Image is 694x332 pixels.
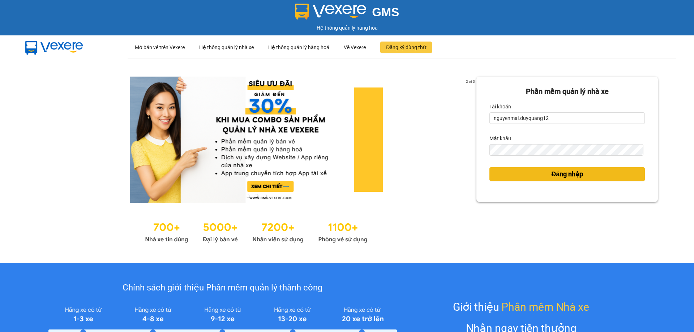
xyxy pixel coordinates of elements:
button: Đăng nhập [489,167,645,181]
li: slide item 3 [264,194,266,197]
span: Đăng ký dùng thử [386,43,426,51]
span: Phần mềm Nhà xe [501,298,589,315]
div: Về Vexere [344,36,366,59]
div: Chính sách giới thiệu Phần mềm quản lý thành công [48,281,397,295]
input: Tài khoản [489,112,645,124]
div: Mở bán vé trên Vexere [135,36,185,59]
button: Đăng ký dùng thử [380,42,432,53]
div: Hệ thống quản lý hàng hóa [2,24,692,32]
img: mbUUG5Q.png [18,35,90,59]
div: Phần mềm quản lý nhà xe [489,86,645,97]
div: Giới thiệu [453,298,589,315]
button: previous slide / item [36,77,46,203]
span: Đăng nhập [551,169,583,179]
div: Hệ thống quản lý hàng hoá [268,36,329,59]
a: GMS [295,11,399,17]
label: Mật khẩu [489,133,511,144]
img: Statistics.png [145,217,368,245]
img: logo 2 [295,4,367,20]
span: GMS [372,5,399,19]
div: Hệ thống quản lý nhà xe [199,36,254,59]
p: 2 of 3 [464,77,476,86]
button: next slide / item [466,77,476,203]
input: Mật khẩu [489,144,643,156]
li: slide item 1 [246,194,249,197]
li: slide item 2 [255,194,258,197]
label: Tài khoản [489,101,511,112]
